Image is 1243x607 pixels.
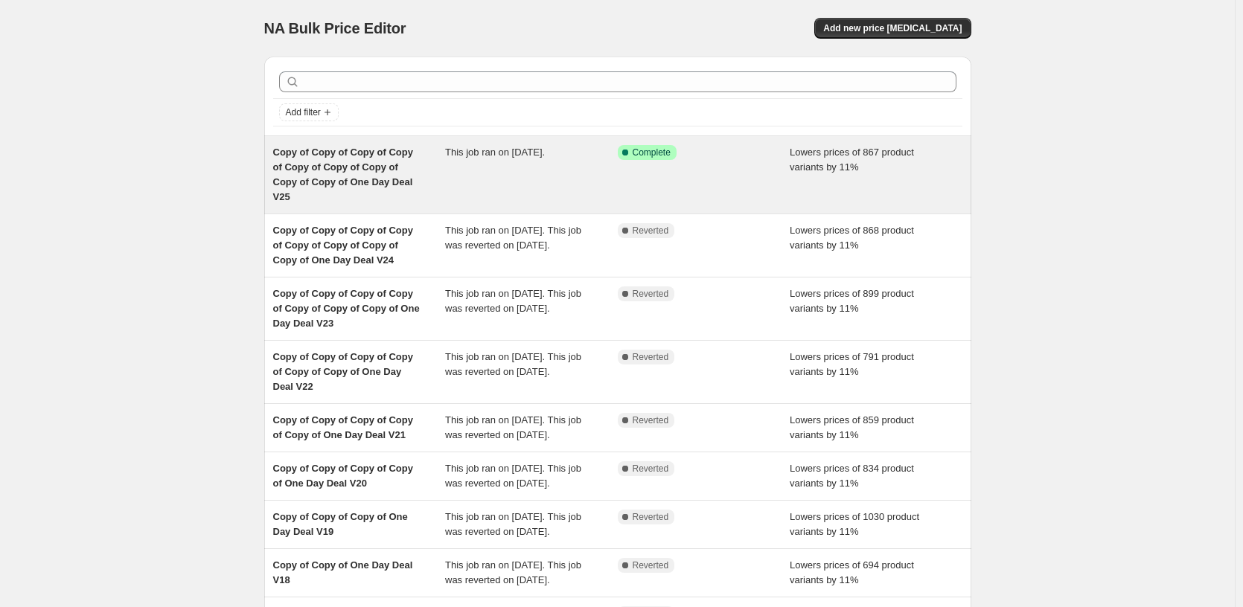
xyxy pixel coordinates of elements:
span: This job ran on [DATE]. This job was reverted on [DATE]. [445,463,581,489]
span: Copy of Copy of One Day Deal V18 [273,559,413,585]
span: This job ran on [DATE]. This job was reverted on [DATE]. [445,511,581,537]
span: Lowers prices of 859 product variants by 11% [790,414,914,440]
span: Lowers prices of 899 product variants by 11% [790,288,914,314]
span: Copy of Copy of Copy of Copy of Copy of Copy of Copy of Copy of One Day Deal V24 [273,225,413,266]
span: Lowers prices of 868 product variants by 11% [790,225,914,251]
span: Reverted [633,288,669,300]
button: Add filter [279,103,339,121]
span: Lowers prices of 834 product variants by 11% [790,463,914,489]
span: Reverted [633,414,669,426]
button: Add new price [MEDICAL_DATA] [814,18,971,39]
span: Copy of Copy of Copy of Copy of Copy of One Day Deal V21 [273,414,413,440]
span: Reverted [633,511,669,523]
span: This job ran on [DATE]. This job was reverted on [DATE]. [445,559,581,585]
span: This job ran on [DATE]. [445,147,545,158]
span: Copy of Copy of Copy of Copy of One Day Deal V20 [273,463,413,489]
span: Reverted [633,463,669,475]
span: Lowers prices of 694 product variants by 11% [790,559,914,585]
span: Reverted [633,351,669,363]
span: This job ran on [DATE]. This job was reverted on [DATE]. [445,414,581,440]
span: Complete [633,147,671,158]
span: Reverted [633,225,669,237]
span: Copy of Copy of Copy of Copy of Copy of Copy of Copy of Copy of Copy of One Day Deal V25 [273,147,413,202]
span: Add filter [286,106,321,118]
span: Lowers prices of 791 product variants by 11% [790,351,914,377]
span: Lowers prices of 1030 product variants by 11% [790,511,919,537]
span: Copy of Copy of Copy of Copy of Copy of Copy of One Day Deal V22 [273,351,413,392]
span: NA Bulk Price Editor [264,20,406,36]
span: Lowers prices of 867 product variants by 11% [790,147,914,173]
span: This job ran on [DATE]. This job was reverted on [DATE]. [445,225,581,251]
span: Reverted [633,559,669,571]
span: This job ran on [DATE]. This job was reverted on [DATE]. [445,288,581,314]
span: Copy of Copy of Copy of One Day Deal V19 [273,511,408,537]
span: Add new price [MEDICAL_DATA] [823,22,962,34]
span: Copy of Copy of Copy of Copy of Copy of Copy of Copy of One Day Deal V23 [273,288,420,329]
span: This job ran on [DATE]. This job was reverted on [DATE]. [445,351,581,377]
